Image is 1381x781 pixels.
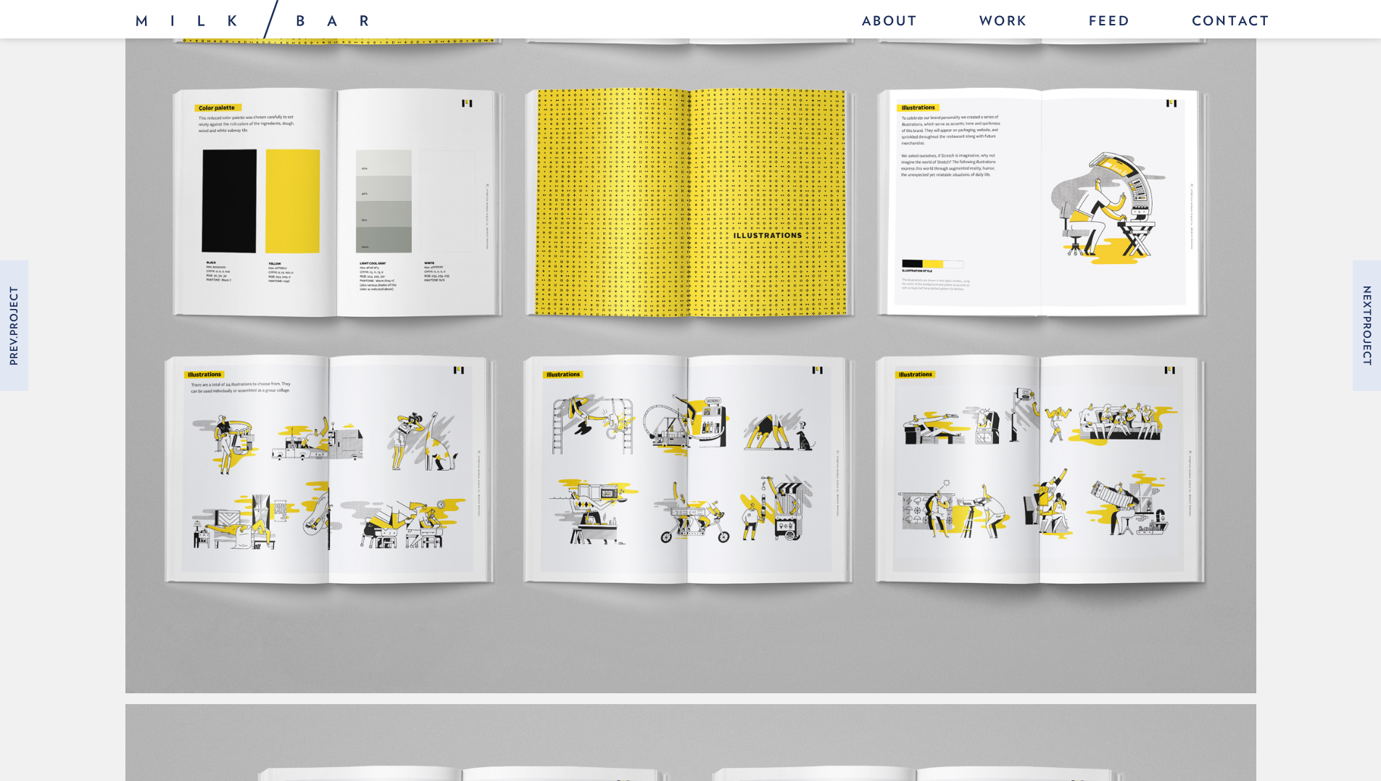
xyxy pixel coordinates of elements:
a: About [847,7,933,38]
em: Project [1361,315,1373,365]
a: Contact [1177,7,1271,38]
em: Project [8,286,20,336]
a: Feed [1074,7,1145,38]
a: Work [965,7,1042,38]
